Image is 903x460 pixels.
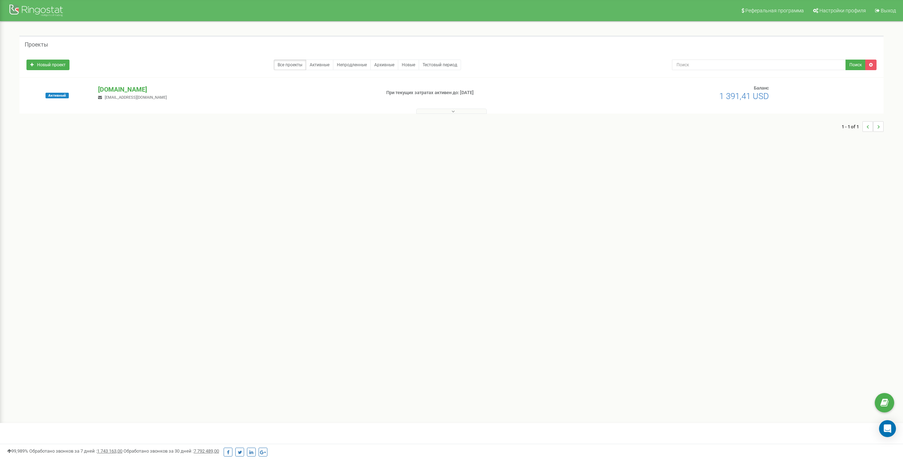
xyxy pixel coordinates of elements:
[386,90,591,96] p: При текущих затратах активен до: [DATE]
[754,85,769,91] span: Баланс
[25,42,48,48] h5: Проекты
[846,60,866,70] button: Поиск
[419,60,461,70] a: Тестовый период
[26,60,69,70] a: Новый проект
[105,95,167,100] span: [EMAIL_ADDRESS][DOMAIN_NAME]
[333,60,371,70] a: Непродленные
[745,8,804,13] span: Реферальная программа
[719,91,769,101] span: 1 391,41 USD
[672,60,846,70] input: Поиск
[879,420,896,437] div: Open Intercom Messenger
[842,114,884,139] nav: ...
[398,60,419,70] a: Новые
[819,8,866,13] span: Настройки профиля
[98,85,374,94] p: [DOMAIN_NAME]
[370,60,398,70] a: Архивные
[46,93,69,98] span: Активный
[842,121,862,132] span: 1 - 1 of 1
[274,60,306,70] a: Все проекты
[306,60,333,70] a: Активные
[881,8,896,13] span: Выход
